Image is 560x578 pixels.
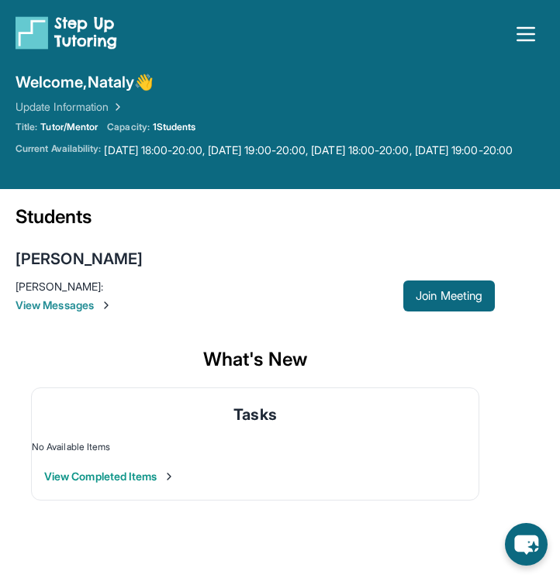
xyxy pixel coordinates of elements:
span: Welcome, Nataly 👋 [16,71,154,93]
span: 1 Students [153,121,196,133]
span: View Messages [16,298,403,313]
span: Capacity: [107,121,150,133]
div: [PERSON_NAME] [16,248,143,270]
span: [DATE] 18:00-20:00, [DATE] 19:00-20:00, [DATE] 18:00-20:00, [DATE] 19:00-20:00 [104,143,512,158]
img: Chevron Right [109,99,124,115]
span: [PERSON_NAME] : [16,280,103,293]
span: Current Availability: [16,143,101,158]
button: Join Meeting [403,280,495,311]
button: View Completed Items [44,469,175,484]
div: No Available Items [32,441,479,453]
div: Students [16,205,495,239]
button: chat-button [505,523,548,566]
span: Title: [16,121,37,133]
img: Chevron-Right [100,299,112,311]
div: What's New [16,332,495,387]
a: Update Information [16,99,124,115]
span: Join Meeting [416,291,482,301]
span: Tutor/Mentor [40,121,98,133]
img: logo [16,15,117,50]
span: Tasks [233,404,276,425]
